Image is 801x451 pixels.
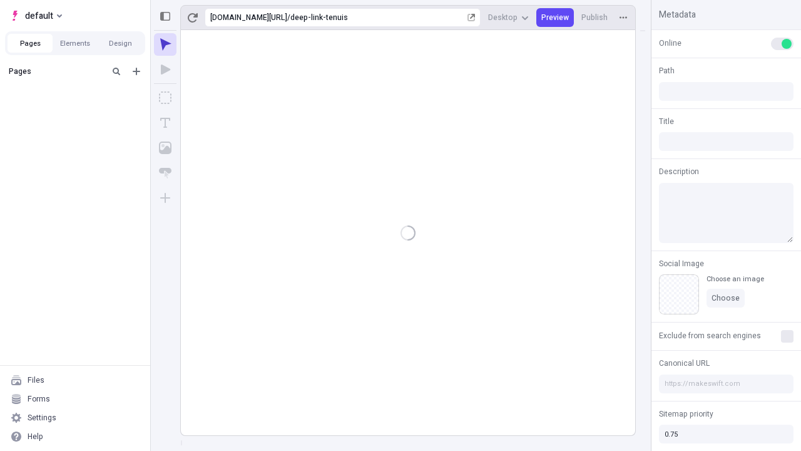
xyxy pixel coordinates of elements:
[488,13,518,23] span: Desktop
[483,8,534,27] button: Desktop
[154,86,176,109] button: Box
[712,293,740,303] span: Choose
[707,274,764,284] div: Choose an image
[290,13,465,23] div: deep-link-tenuis
[129,64,144,79] button: Add new
[581,13,608,23] span: Publish
[25,8,53,23] span: default
[659,330,761,341] span: Exclude from search engines
[28,375,44,385] div: Files
[541,13,569,23] span: Preview
[659,65,675,76] span: Path
[707,289,745,308] button: Choose
[659,358,710,369] span: Canonical URL
[154,111,176,134] button: Text
[5,6,67,25] button: Select site
[659,38,681,49] span: Online
[28,432,43,442] div: Help
[287,13,290,23] div: /
[659,116,674,127] span: Title
[154,162,176,184] button: Button
[659,258,704,269] span: Social Image
[659,408,713,420] span: Sitemap priority
[210,13,287,23] div: [URL][DOMAIN_NAME]
[659,375,793,393] input: https://makeswift.com
[576,8,613,27] button: Publish
[28,394,50,404] div: Forms
[659,166,699,177] span: Description
[8,34,53,53] button: Pages
[98,34,143,53] button: Design
[53,34,98,53] button: Elements
[9,66,104,76] div: Pages
[154,137,176,159] button: Image
[536,8,574,27] button: Preview
[28,413,56,423] div: Settings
